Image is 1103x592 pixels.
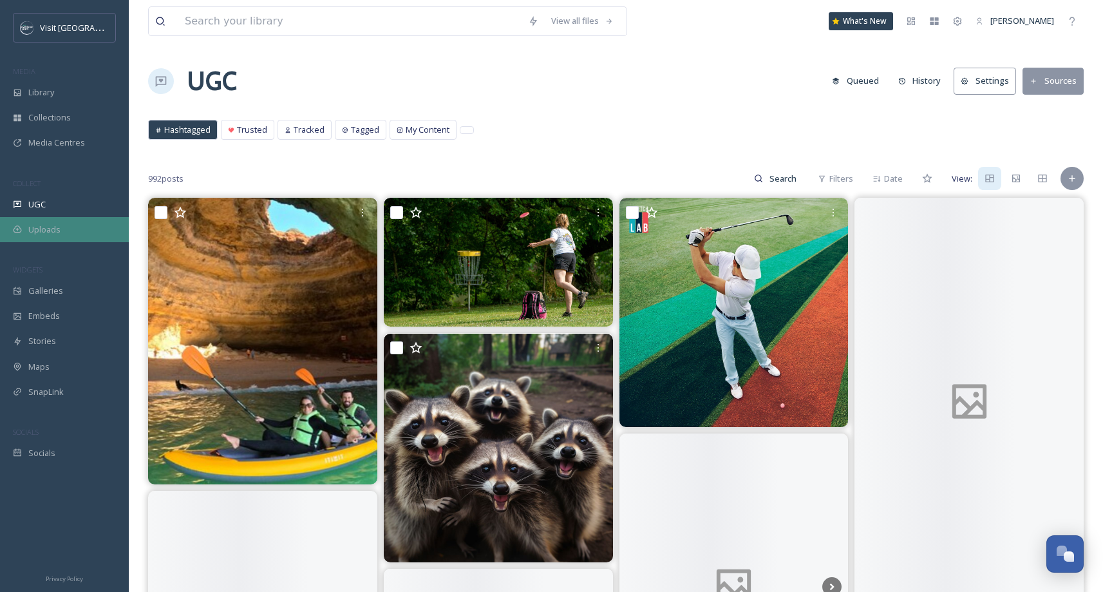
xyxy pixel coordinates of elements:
span: Date [884,173,903,185]
span: View: [952,173,972,185]
span: Uploads [28,224,61,236]
span: Tagged [351,124,379,136]
a: Settings [954,68,1023,94]
span: SOCIALS [13,427,39,437]
span: [PERSON_NAME] [990,15,1054,26]
input: Search your library [178,7,522,35]
a: Privacy Policy [46,570,83,586]
span: Stories [28,335,56,347]
a: What's New [829,12,893,30]
button: Sources [1023,68,1084,94]
a: View all files [545,8,620,33]
span: Library [28,86,54,99]
span: Hashtagged [164,124,211,136]
span: Tracked [294,124,325,136]
span: MEDIA [13,66,35,76]
span: Filters [829,173,853,185]
button: History [892,68,948,93]
button: Open Chat [1046,535,1084,573]
a: Queued [825,68,892,93]
span: Galleries [28,285,63,297]
img: StretchLab Overland Park is here to support your love of golf! One-on-one assisted stretching can... [619,198,849,427]
span: Privacy Policy [46,575,83,583]
span: Collections [28,111,71,124]
span: SnapLink [28,386,64,398]
img: follow us: thekayakcanvas Kayakers don’t sweat, we sparkle… with river water. #Americatravel #Cal... [148,198,377,484]
input: Search [763,166,805,191]
span: My Content [406,124,449,136]
span: Trusted [237,124,267,136]
a: [PERSON_NAME] [969,8,1061,33]
span: Socials [28,447,55,459]
button: Settings [954,68,1016,94]
span: UGC [28,198,46,211]
span: Maps [28,361,50,373]
a: History [892,68,954,93]
span: Visit [GEOGRAPHIC_DATA] [40,21,140,33]
img: Nothing beats raccoon grins in the wild. #LittleRock #Amarillo #OverlandPark #Columbus #Augusta #... [384,334,613,563]
button: Queued [825,68,885,93]
span: Media Centres [28,137,85,149]
span: COLLECT [13,178,41,188]
span: WIDGETS [13,265,42,274]
img: c3es6xdrejuflcaqpovn.png [21,21,33,34]
span: 992 posts [148,173,184,185]
a: UGC [187,62,237,100]
img: Fun with every disc, celebrating the joy of disc golf. Follow us: disc.golf07 #USA #NYC #Californ... [384,198,613,327]
span: Embeds [28,310,60,322]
